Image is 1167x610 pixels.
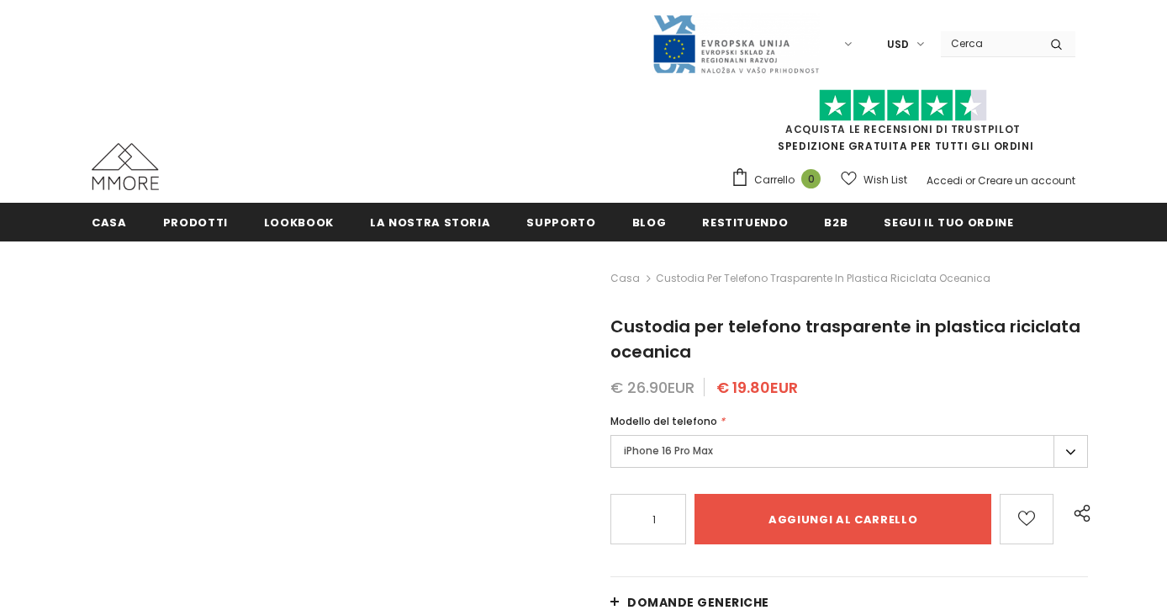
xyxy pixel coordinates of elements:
[92,215,127,231] span: Casa
[801,169,821,188] span: 0
[927,173,963,188] a: Accedi
[656,268,990,289] span: Custodia per telefono trasparente in plastica riciclata oceanica
[632,215,667,231] span: Blog
[163,215,228,231] span: Prodotti
[884,215,1013,231] span: Segui il tuo ordine
[941,31,1038,56] input: Search Site
[652,13,820,75] img: Javni Razpis
[716,377,798,398] span: € 19.80EUR
[731,167,829,193] a: Carrello 0
[731,97,1075,153] span: SPEDIZIONE GRATUITA PER TUTTI GLI ORDINI
[978,173,1075,188] a: Creare un account
[526,215,595,231] span: supporto
[92,143,159,190] img: Casi MMORE
[824,215,848,231] span: B2B
[610,414,717,428] span: Modello del telefono
[632,203,667,241] a: Blog
[965,173,975,188] span: or
[819,89,987,122] img: Fidati di Pilot Stars
[702,215,788,231] span: Restituendo
[841,165,907,194] a: Wish List
[92,203,127,241] a: Casa
[887,36,909,53] span: USD
[370,203,490,241] a: La nostra storia
[526,203,595,241] a: supporto
[163,203,228,241] a: Prodotti
[785,122,1021,136] a: Acquista le recensioni di TrustPilot
[370,215,490,231] span: La nostra storia
[610,315,1080,363] span: Custodia per telefono trasparente in plastica riciclata oceanica
[610,377,694,398] span: € 26.90EUR
[702,203,788,241] a: Restituendo
[694,494,991,544] input: Aggiungi al carrello
[264,215,334,231] span: Lookbook
[884,203,1013,241] a: Segui il tuo ordine
[610,268,640,289] a: Casa
[863,172,907,188] span: Wish List
[754,172,795,188] span: Carrello
[652,36,820,50] a: Javni Razpis
[610,435,1088,468] label: iPhone 16 Pro Max
[264,203,334,241] a: Lookbook
[824,203,848,241] a: B2B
